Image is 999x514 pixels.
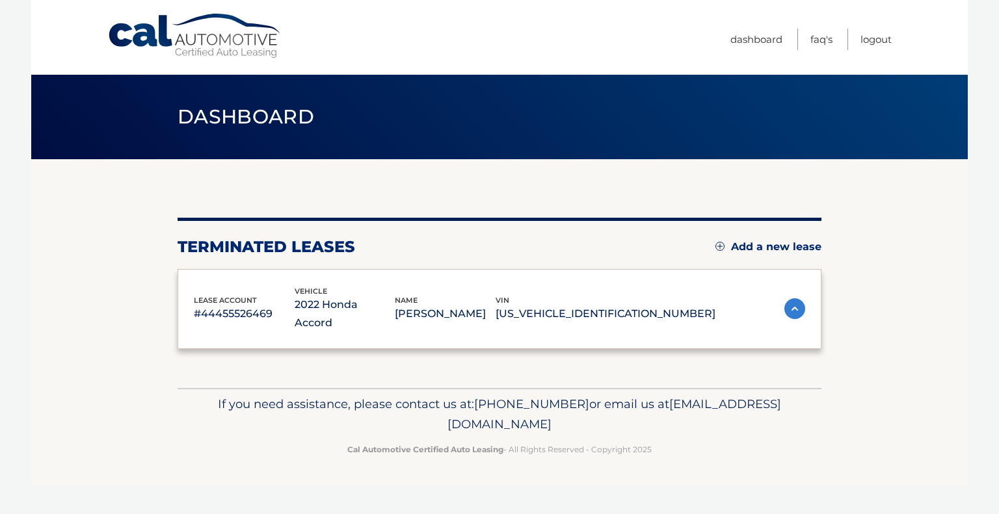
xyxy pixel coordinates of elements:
h2: terminated leases [178,237,355,257]
p: #44455526469 [194,305,295,323]
span: Dashboard [178,105,314,129]
a: FAQ's [810,29,832,50]
span: lease account [194,296,257,305]
p: 2022 Honda Accord [295,296,395,332]
img: add.svg [715,242,725,251]
span: [PHONE_NUMBER] [474,396,589,411]
a: Cal Automotive [107,13,283,59]
span: vin [496,296,509,305]
span: name [395,296,418,305]
img: accordion-active.svg [784,298,805,319]
p: If you need assistance, please contact us at: or email us at [186,394,813,435]
p: [PERSON_NAME] [395,305,496,323]
p: [US_VEHICLE_IDENTIFICATION_NUMBER] [496,305,715,323]
a: Logout [860,29,892,50]
a: Add a new lease [715,240,821,253]
strong: Cal Automotive Certified Auto Leasing [347,444,503,454]
p: - All Rights Reserved - Copyright 2025 [186,443,813,456]
a: Dashboard [730,29,782,50]
span: vehicle [295,287,327,296]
